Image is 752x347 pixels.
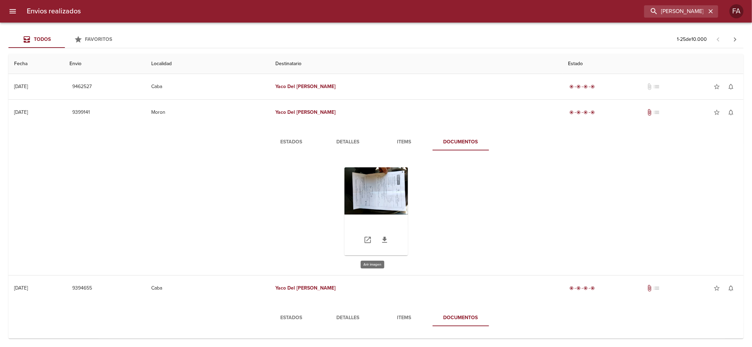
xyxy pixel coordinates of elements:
span: radio_button_checked [591,286,595,290]
p: 1 - 25 de 10.000 [677,36,707,43]
em: Del [287,83,295,89]
th: Destinatario [270,54,563,74]
em: Yaco [275,109,286,115]
div: [DATE] [14,83,28,89]
span: Detalles [324,314,372,322]
span: star_border [713,83,720,90]
th: Localidad [146,54,270,74]
span: 9462527 [72,82,92,91]
td: Moron [146,100,270,125]
div: Tabs detalle de guia [263,134,489,150]
span: Items [380,314,428,322]
span: 9394655 [72,284,92,293]
th: Fecha [8,54,64,74]
em: [PERSON_NAME] [296,109,336,115]
span: radio_button_checked [584,286,588,290]
span: notifications_none [727,109,734,116]
em: Del [287,109,295,115]
span: radio_button_checked [584,85,588,89]
em: [PERSON_NAME] [296,285,336,291]
input: buscar [644,5,706,18]
span: 9399141 [72,108,90,117]
div: FA [729,4,744,18]
span: Favoritos [85,36,112,42]
div: [DATE] [14,109,28,115]
button: Agregar a favoritos [710,105,724,119]
em: [PERSON_NAME] [296,83,336,89]
em: Del [287,285,295,291]
span: Pagina anterior [710,36,727,43]
span: radio_button_checked [577,110,581,114]
button: Activar notificaciones [724,80,738,94]
span: Detalles [324,138,372,147]
span: radio_button_checked [577,286,581,290]
span: Documentos [437,138,485,147]
span: radio_button_checked [570,85,574,89]
span: Documentos [437,314,485,322]
button: Activar notificaciones [724,105,738,119]
div: Tabs Envios [8,31,121,48]
button: 9394655 [69,282,95,295]
div: Entregado [568,109,597,116]
span: notifications_none [727,83,734,90]
span: No tiene pedido asociado [653,285,660,292]
span: Todos [34,36,51,42]
span: radio_button_checked [570,286,574,290]
span: Estados [268,138,316,147]
div: Entregado [568,285,597,292]
span: Tiene documentos adjuntos [646,109,653,116]
h6: Envios realizados [27,6,81,17]
th: Estado [563,54,744,74]
span: No tiene documentos adjuntos [646,83,653,90]
div: Tabs detalle de guia [263,309,489,326]
a: Descargar [376,231,393,248]
span: notifications_none [727,285,734,292]
button: menu [4,3,21,20]
span: Estados [268,314,316,322]
span: radio_button_checked [591,110,595,114]
em: Yaco [275,83,286,89]
span: radio_button_checked [591,85,595,89]
span: Tiene documentos adjuntos [646,285,653,292]
td: Caba [146,74,270,99]
div: [DATE] [14,285,28,291]
button: Activar notificaciones [724,281,738,295]
span: No tiene pedido asociado [653,109,660,116]
span: radio_button_checked [584,110,588,114]
span: No tiene pedido asociado [653,83,660,90]
button: 9462527 [69,80,94,93]
td: Caba [146,275,270,301]
span: radio_button_checked [577,85,581,89]
span: Items [380,138,428,147]
th: Envio [64,54,146,74]
span: star_border [713,285,720,292]
a: Abrir [359,231,376,248]
span: star_border [713,109,720,116]
span: radio_button_checked [570,110,574,114]
button: 9399141 [69,106,93,119]
em: Yaco [275,285,286,291]
span: Pagina siguiente [727,31,744,48]
div: Entregado [568,83,597,90]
